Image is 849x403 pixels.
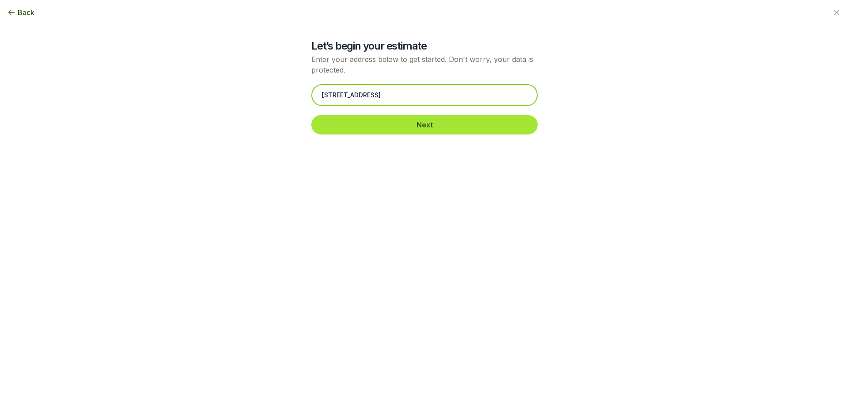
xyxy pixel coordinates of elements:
[18,7,34,18] span: Back
[311,84,538,106] input: Enter your address
[7,7,34,18] button: Back
[311,54,538,75] p: Enter your address below to get started. Don't worry, your data is protected.
[311,39,538,53] h2: Let’s begin your estimate
[311,115,538,134] button: Next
